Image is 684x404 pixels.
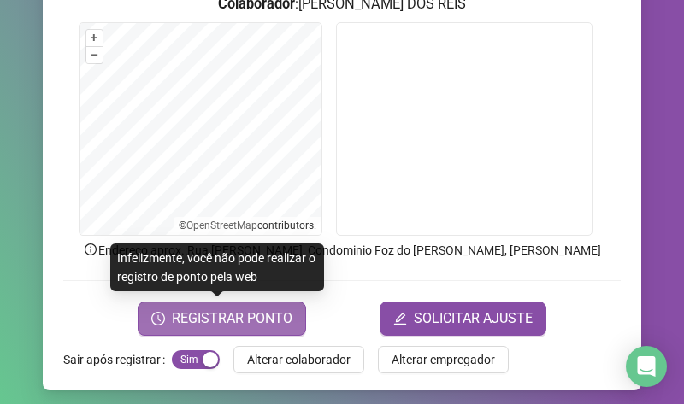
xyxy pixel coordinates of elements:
span: clock-circle [151,312,165,325]
div: Infelizmente, você não pode realizar o registro de ponto pela web [110,243,324,291]
button: Alterar colaborador [233,346,364,373]
span: Alterar empregador [392,350,495,369]
p: Endereço aprox. : Rua [PERSON_NAME], Condominio Foz do [PERSON_NAME], [PERSON_NAME] [63,241,621,260]
li: © contributors. [179,220,316,231]
button: – [86,47,103,63]
span: SOLICITAR AJUSTE [414,308,533,329]
label: Sair após registrar [63,346,172,373]
span: info-circle [83,242,98,257]
a: OpenStreetMap [186,220,257,231]
button: REGISTRAR PONTO [138,302,306,336]
span: REGISTRAR PONTO [172,308,292,329]
div: Open Intercom Messenger [626,346,667,387]
button: editSOLICITAR AJUSTE [380,302,546,336]
button: + [86,30,103,46]
span: Alterar colaborador [247,350,351,369]
button: Alterar empregador [378,346,509,373]
span: edit [393,312,407,325]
